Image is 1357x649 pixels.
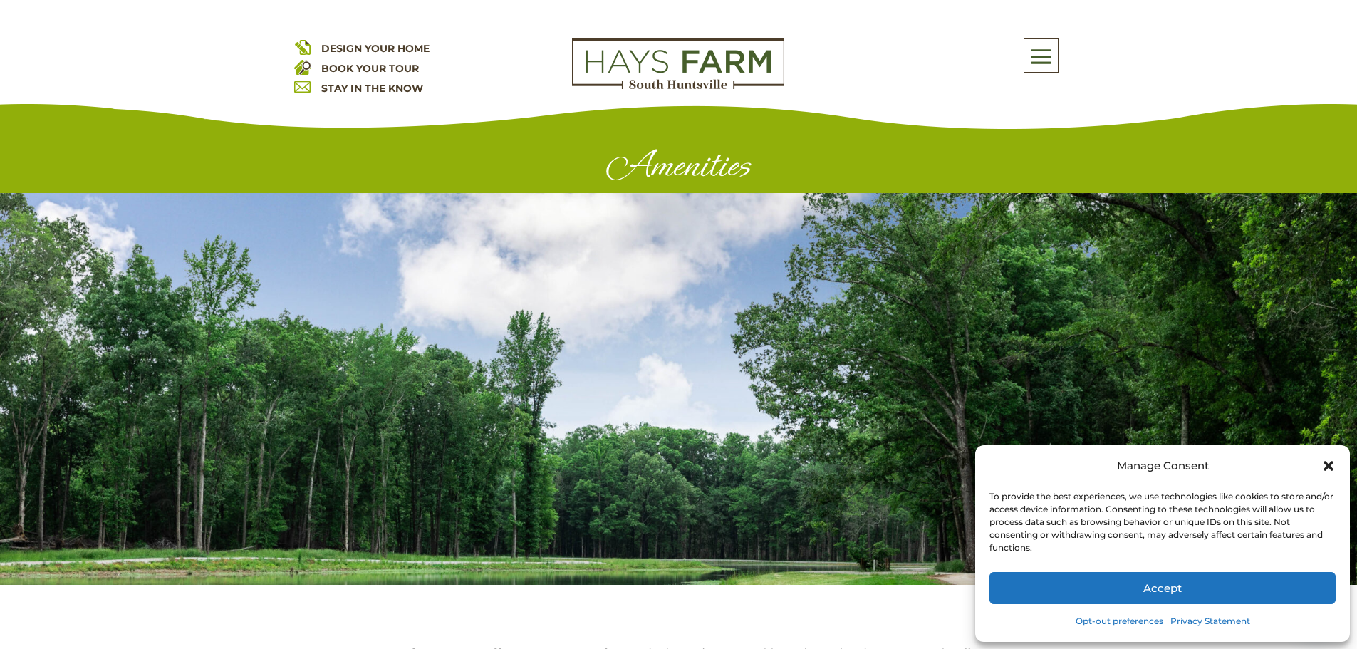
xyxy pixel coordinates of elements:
div: To provide the best experiences, we use technologies like cookies to store and/or access device i... [989,490,1334,554]
h1: Amenities [294,144,1064,193]
a: STAY IN THE KNOW [321,82,423,95]
div: Manage Consent [1117,456,1209,476]
a: Privacy Statement [1170,611,1250,631]
button: Accept [989,572,1336,604]
img: book your home tour [294,58,311,75]
div: Close dialog [1321,459,1336,473]
a: hays farm homes huntsville development [572,80,784,93]
a: BOOK YOUR TOUR [321,62,419,75]
a: Opt-out preferences [1076,611,1163,631]
img: Logo [572,38,784,90]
